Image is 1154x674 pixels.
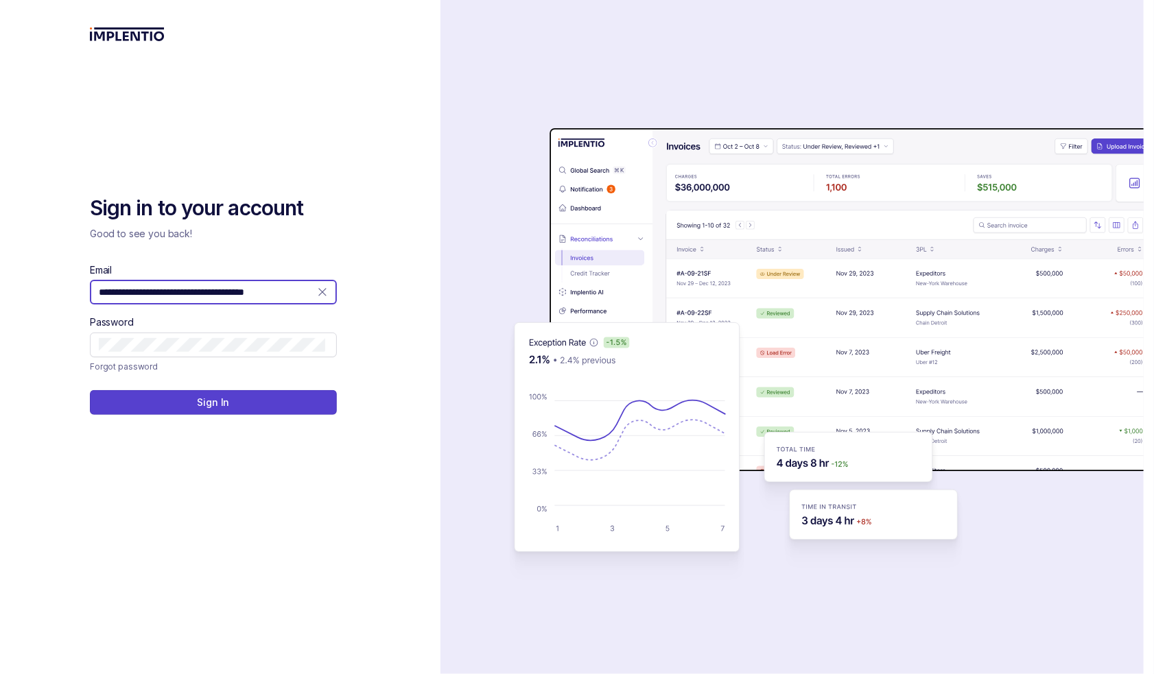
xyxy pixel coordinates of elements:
[197,396,229,409] p: Sign In
[90,360,158,374] a: Link Forgot password
[90,263,112,277] label: Email
[90,195,337,222] h2: Sign in to your account
[90,390,337,415] button: Sign In
[90,27,165,41] img: logo
[90,315,134,329] label: Password
[90,360,158,374] p: Forgot password
[90,227,337,241] p: Good to see you back!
